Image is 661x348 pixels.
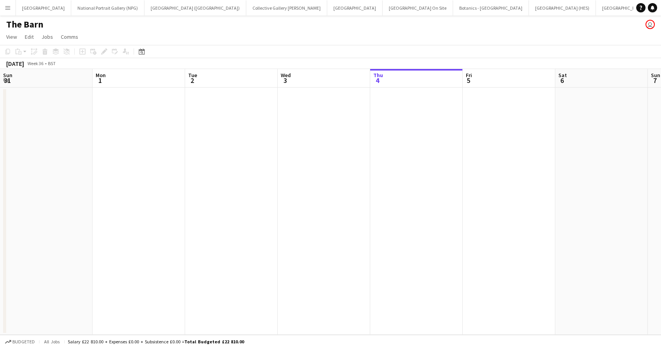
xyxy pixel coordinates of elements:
[651,72,660,79] span: Sun
[281,72,291,79] span: Wed
[188,72,197,79] span: Tue
[3,32,20,42] a: View
[6,19,43,30] h1: The Barn
[373,72,383,79] span: Thu
[38,32,56,42] a: Jobs
[465,76,472,85] span: 5
[6,33,17,40] span: View
[43,339,61,345] span: All jobs
[466,72,472,79] span: Fri
[280,76,291,85] span: 3
[557,76,567,85] span: 6
[6,60,24,67] div: [DATE]
[61,33,78,40] span: Comms
[650,76,660,85] span: 7
[327,0,383,16] button: [GEOGRAPHIC_DATA]
[68,339,244,345] div: Salary £22 810.00 + Expenses £0.00 + Subsistence £0.00 =
[12,339,35,345] span: Budgeted
[372,76,383,85] span: 4
[25,33,34,40] span: Edit
[529,0,596,16] button: [GEOGRAPHIC_DATA] (HES)
[58,32,81,42] a: Comms
[2,76,12,85] span: 31
[3,72,12,79] span: Sun
[16,0,71,16] button: [GEOGRAPHIC_DATA]
[4,338,36,346] button: Budgeted
[453,0,529,16] button: Botanics - [GEOGRAPHIC_DATA]
[96,72,106,79] span: Mon
[26,60,45,66] span: Week 36
[48,60,56,66] div: BST
[71,0,144,16] button: National Portrait Gallery (NPG)
[383,0,453,16] button: [GEOGRAPHIC_DATA] On Site
[558,72,567,79] span: Sat
[246,0,327,16] button: Collective Gallery [PERSON_NAME]
[94,76,106,85] span: 1
[184,339,244,345] span: Total Budgeted £22 810.00
[22,32,37,42] a: Edit
[646,20,655,29] app-user-avatar: Eldina Munatay
[41,33,53,40] span: Jobs
[144,0,246,16] button: [GEOGRAPHIC_DATA] ([GEOGRAPHIC_DATA])
[187,76,197,85] span: 2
